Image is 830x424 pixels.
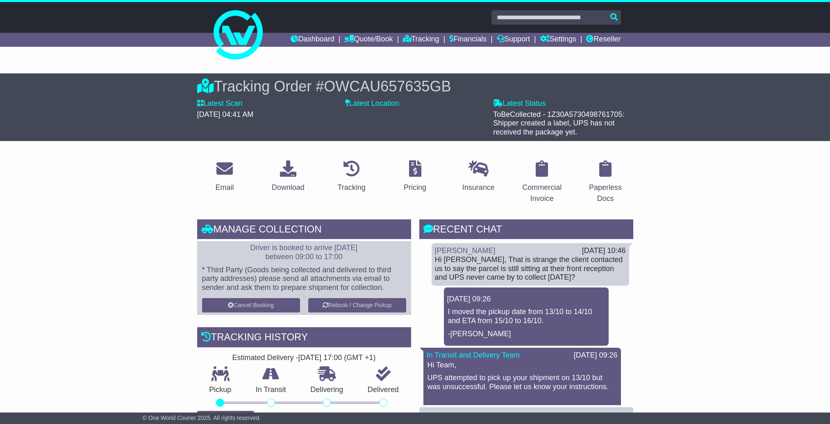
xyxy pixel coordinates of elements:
[493,110,624,136] span: ToBeCollected - 1Z30A5730498761705: Shipper created a label, UPS has not received the package yet.
[448,330,605,339] p: -[PERSON_NAME]
[197,219,411,242] div: Manage collection
[427,351,520,359] a: In Transit and Delivery Team
[457,157,500,196] a: Insurance
[197,353,411,362] div: Estimated Delivery -
[202,266,406,292] p: * Third Party (Goods being collected and delivered to third party addresses) please send all atta...
[210,157,239,196] a: Email
[497,33,530,47] a: Support
[345,99,399,108] label: Latest Location
[582,246,626,255] div: [DATE] 10:46
[419,219,633,242] div: RECENT CHAT
[428,404,617,413] p: Regards,
[197,385,244,394] p: Pickup
[435,246,496,255] a: [PERSON_NAME]
[243,385,298,394] p: In Transit
[197,327,411,349] div: Tracking history
[428,374,617,400] p: UPS attempted to pick up your shipment on 13/10 but was unsuccessful. Please let us know your ins...
[337,182,365,193] div: Tracking
[448,308,605,325] p: I moved the pickup date from 13/10 to 14/10 and ETA from 15/10 to 16/10.
[197,78,633,95] div: Tracking Order #
[520,182,564,204] div: Commercial Invoice
[586,33,621,47] a: Reseller
[462,182,495,193] div: Insurance
[143,415,261,421] span: © One World Courier 2025. All rights reserved.
[493,99,546,108] label: Latest Status
[447,295,605,304] div: [DATE] 09:26
[403,33,439,47] a: Tracking
[578,157,633,207] a: Paperless Docs
[197,99,243,108] label: Latest Scan
[202,298,300,312] button: Cancel Booking
[202,244,406,261] p: Driver is booked to arrive [DATE] between 09:00 to 17:00
[344,33,393,47] a: Quote/Book
[332,157,371,196] a: Tracking
[428,361,617,370] p: Hi Team,
[398,157,432,196] a: Pricing
[449,33,487,47] a: Financials
[355,385,411,394] p: Delivered
[404,182,426,193] div: Pricing
[272,182,305,193] div: Download
[298,353,376,362] div: [DATE] 17:00 (GMT +1)
[215,182,234,193] div: Email
[291,33,334,47] a: Dashboard
[574,351,618,360] div: [DATE] 09:26
[197,110,254,119] span: [DATE] 04:41 AM
[266,157,310,196] a: Download
[308,298,406,312] button: Rebook / Change Pickup
[324,78,451,95] span: OWCAU657635GB
[583,182,628,204] div: Paperless Docs
[514,157,570,207] a: Commercial Invoice
[435,255,626,282] div: Hi [PERSON_NAME], That is strange the client contacted us to say the parcel is still sitting at t...
[298,385,356,394] p: Delivering
[540,33,576,47] a: Settings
